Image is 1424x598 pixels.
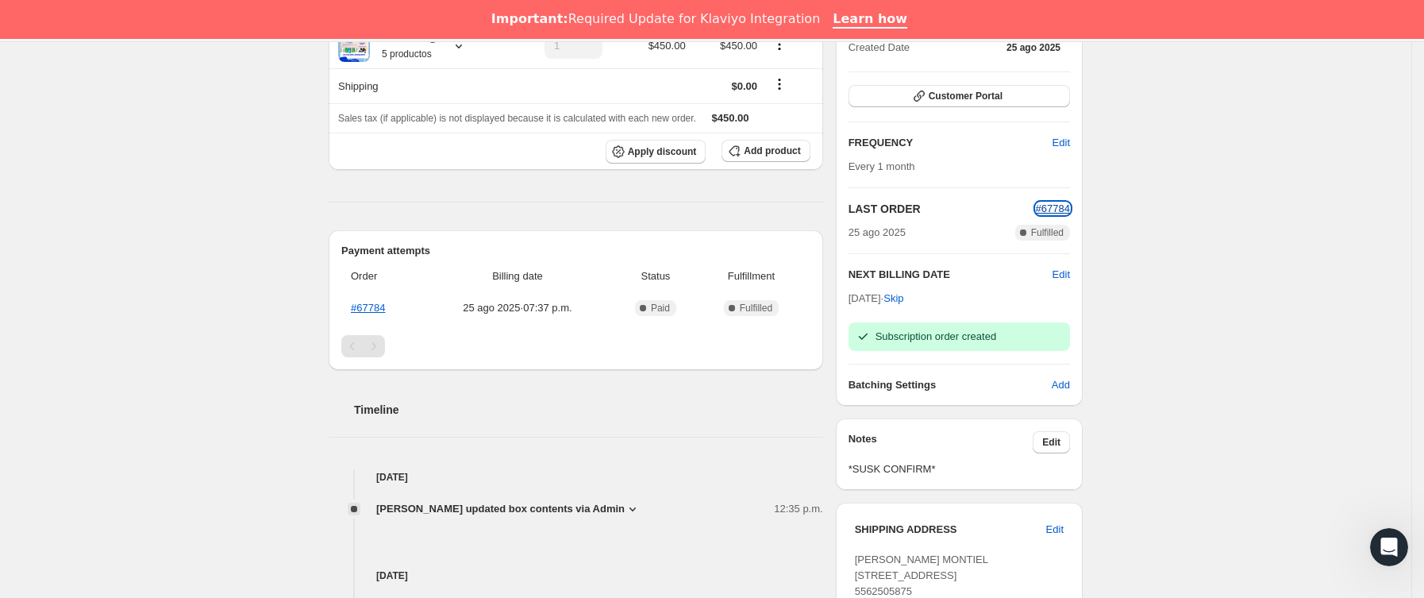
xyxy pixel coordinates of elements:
span: Sales tax (if applicable) is not displayed because it is calculated with each new order. [338,113,696,124]
span: Edit [1046,522,1064,538]
span: Fulfilled [1031,226,1064,239]
span: Fulfilled [740,302,772,314]
span: [DATE] · [849,292,904,304]
span: Fulfillment [702,268,801,284]
b: Important: [491,11,568,26]
span: 25 ago 2025 [1006,41,1060,54]
small: 5 productos [382,48,432,60]
span: [PERSON_NAME] MONTIEL [STREET_ADDRESS] 5562505875 [855,554,988,597]
span: Created Date [849,40,910,56]
h2: NEXT BILLING DATE [849,267,1053,283]
h2: FREQUENCY [849,135,1053,151]
span: 25 ago 2025 [849,225,906,241]
span: $450.00 [648,40,686,52]
iframe: Intercom live chat [1370,528,1408,566]
span: $0.00 [731,80,757,92]
button: Skip [874,286,913,311]
span: Skip [883,291,903,307]
div: Plan Aliad@ [370,30,438,62]
span: Billing date [425,268,610,284]
th: Order [341,259,421,294]
span: Add [1052,377,1070,393]
button: Shipping actions [767,75,792,93]
button: Edit [1037,517,1073,542]
span: Every 1 month [849,160,915,172]
h2: Timeline [354,402,823,418]
button: Edit [1043,130,1080,156]
button: Product actions [767,36,792,53]
a: #67784 [351,302,385,314]
span: Apply discount [628,145,697,158]
h4: [DATE] [329,469,823,485]
span: 12:35 p.m. [774,501,822,517]
h2: LAST ORDER [849,201,1036,217]
span: [PERSON_NAME] updated box contents via Admin [376,501,625,517]
span: $450.00 [720,40,757,52]
button: #67784 [1036,201,1070,217]
span: Customer Portal [929,90,1003,102]
button: Add [1042,372,1080,398]
button: 25 ago 2025 [997,37,1070,59]
button: Add product [722,140,810,162]
a: #67784 [1036,203,1070,214]
span: Add product [744,145,800,157]
button: Edit [1053,267,1070,283]
span: *SUSK CONFIRM* [849,461,1070,477]
button: Customer Portal [849,85,1070,107]
span: Edit [1042,436,1060,449]
span: Edit [1053,135,1070,151]
button: [PERSON_NAME] updated box contents via Admin [376,501,641,517]
span: 25 ago 2025 · 07:37 p.m. [425,300,610,316]
button: Apply discount [606,140,706,164]
nav: Paginación [341,335,810,357]
span: Subscription order created [876,330,996,342]
button: Edit [1033,431,1070,453]
h4: [DATE] [329,568,823,584]
span: Paid [651,302,670,314]
span: $450.00 [712,112,749,124]
a: Learn how [833,11,907,29]
div: Required Update for Klaviyo Integration [491,11,820,27]
h2: Payment attempts [341,243,810,259]
h6: Batching Settings [849,377,1052,393]
h3: SHIPPING ADDRESS [855,522,1046,538]
span: Status [619,268,692,284]
h3: Notes [849,431,1033,453]
th: Shipping [329,68,504,103]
